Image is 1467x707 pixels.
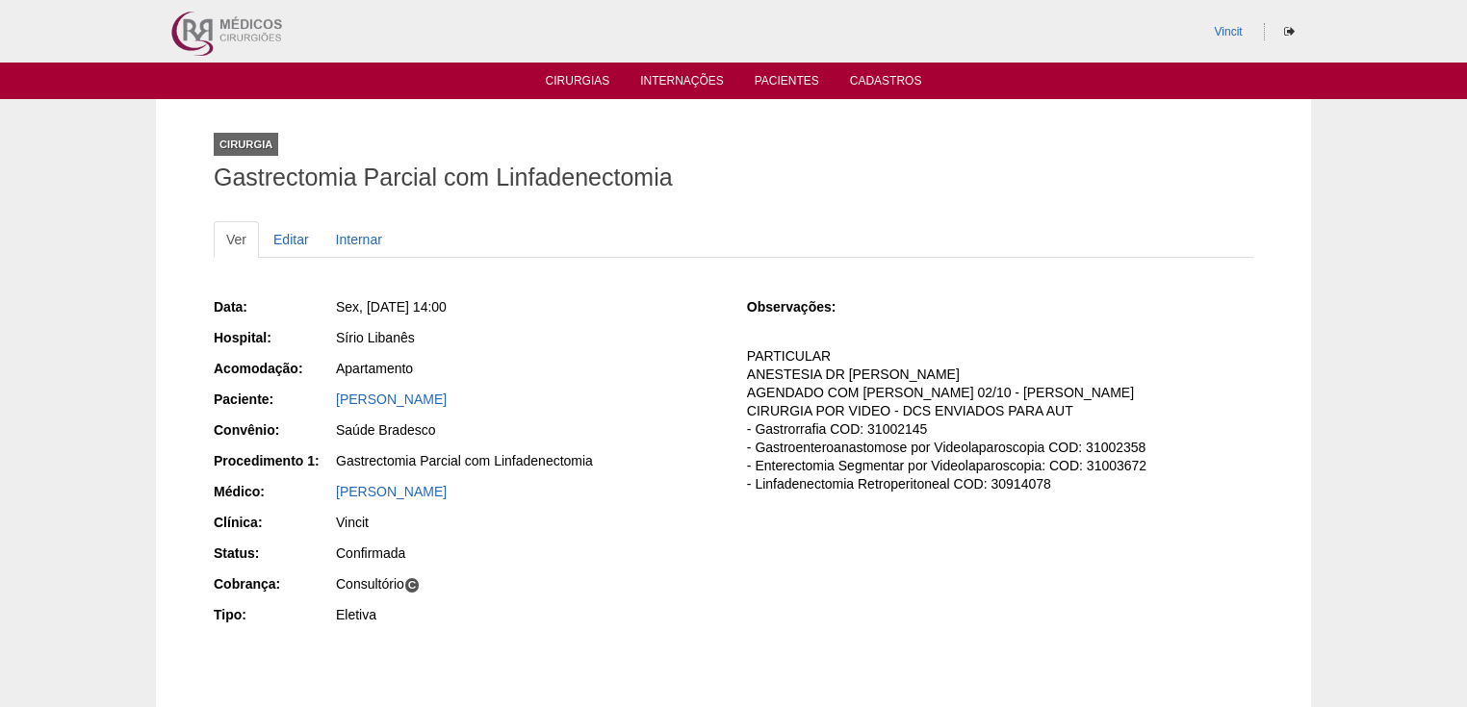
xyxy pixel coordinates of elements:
div: Hospital: [214,328,334,347]
a: Pacientes [755,74,819,93]
a: Vincit [1215,25,1243,38]
span: Sex, [DATE] 14:00 [336,299,447,315]
a: Editar [261,221,322,258]
div: Gastrectomia Parcial com Linfadenectomia [336,451,720,470]
div: Médico: [214,482,334,501]
div: Consultório [336,574,720,593]
div: Observações: [747,297,867,316]
div: Saúde Bradesco [336,420,720,440]
a: [PERSON_NAME] [336,484,447,499]
p: PARTICULAR ANESTESIA DR [PERSON_NAME] AGENDADO COM [PERSON_NAME] 02/10 - [PERSON_NAME] CIRURGIA P... [747,347,1253,492]
a: Cadastros [850,74,922,93]
div: Paciente: [214,390,334,409]
span: C [404,577,421,593]
div: Confirmada [336,543,720,563]
div: Status: [214,543,334,563]
a: [PERSON_NAME] [336,391,447,407]
div: Procedimento 1: [214,451,334,470]
div: Acomodação: [214,359,334,378]
div: Convênio: [214,420,334,440]
div: Tipo: [214,605,334,624]
div: Sírio Libanês [336,328,720,347]
div: Data: [214,297,334,316]
div: Cirurgia [214,133,278,156]
a: Internações [640,74,724,93]
div: Clínica: [214,513,334,532]
a: Cirurgias [546,74,610,93]
div: Eletiva [336,605,720,624]
div: Cobrança: [214,574,334,593]
div: Apartamento [336,359,720,378]
a: Ver [214,221,259,258]
a: Internar [323,221,395,258]
h1: Gastrectomia Parcial com Linfadenectomia [214,165,1253,189]
i: Sair [1284,26,1295,38]
div: Vincit [336,513,720,532]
